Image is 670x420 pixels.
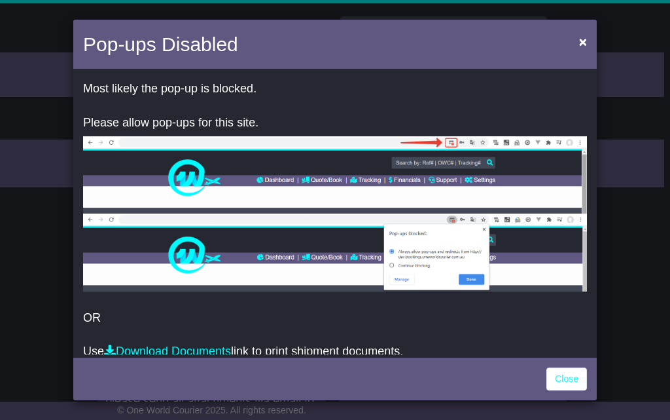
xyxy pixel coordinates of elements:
a: Close [546,368,587,391]
p: Use link to print shipment documents. [83,345,587,359]
span: × [579,34,587,49]
img: allow-popup-2.png [83,214,587,292]
button: Close [573,28,593,55]
img: allow-popup-1.png [83,136,587,214]
h4: Pop-ups Disabled [83,29,238,59]
div: OR [73,72,597,354]
a: Download Documents [104,345,231,358]
p: Please allow pop-ups for this site. [83,116,587,130]
p: Most likely the pop-up is blocked. [83,82,587,96]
